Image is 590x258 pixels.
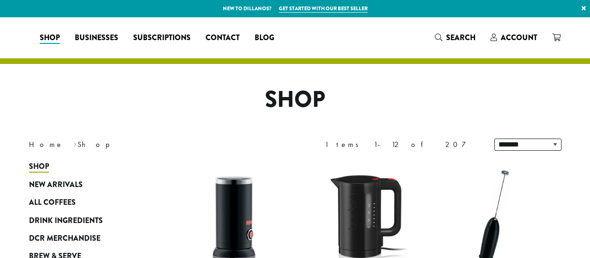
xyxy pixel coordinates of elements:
span: Shop [29,161,49,173]
div: Items 1-12 of 207 [326,139,480,150]
a: All Coffees [29,194,141,211]
span: Subscriptions [133,32,191,44]
nav: Breadcrumb [29,139,281,150]
a: New Arrivals [29,176,141,194]
a: Home [29,139,64,149]
span: › [73,136,77,150]
span: New Arrivals [29,179,83,191]
h1: Shop [22,86,569,113]
span: Drink Ingredients [29,215,103,227]
span: Businesses [75,32,118,44]
span: DCR Merchandise [29,233,100,244]
a: Drink Ingredients [29,211,141,229]
span: Shop [40,32,60,44]
a: Get started with our best seller [279,5,368,13]
span: Blog [255,32,274,44]
span: Account [501,32,537,43]
span: Contact [206,32,240,44]
span: Search [446,32,476,43]
a: Search [427,30,483,45]
a: Shop [32,30,67,45]
span: All Coffees [29,197,76,209]
a: Shop [29,158,141,175]
a: DCR Merchandise [29,230,141,247]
